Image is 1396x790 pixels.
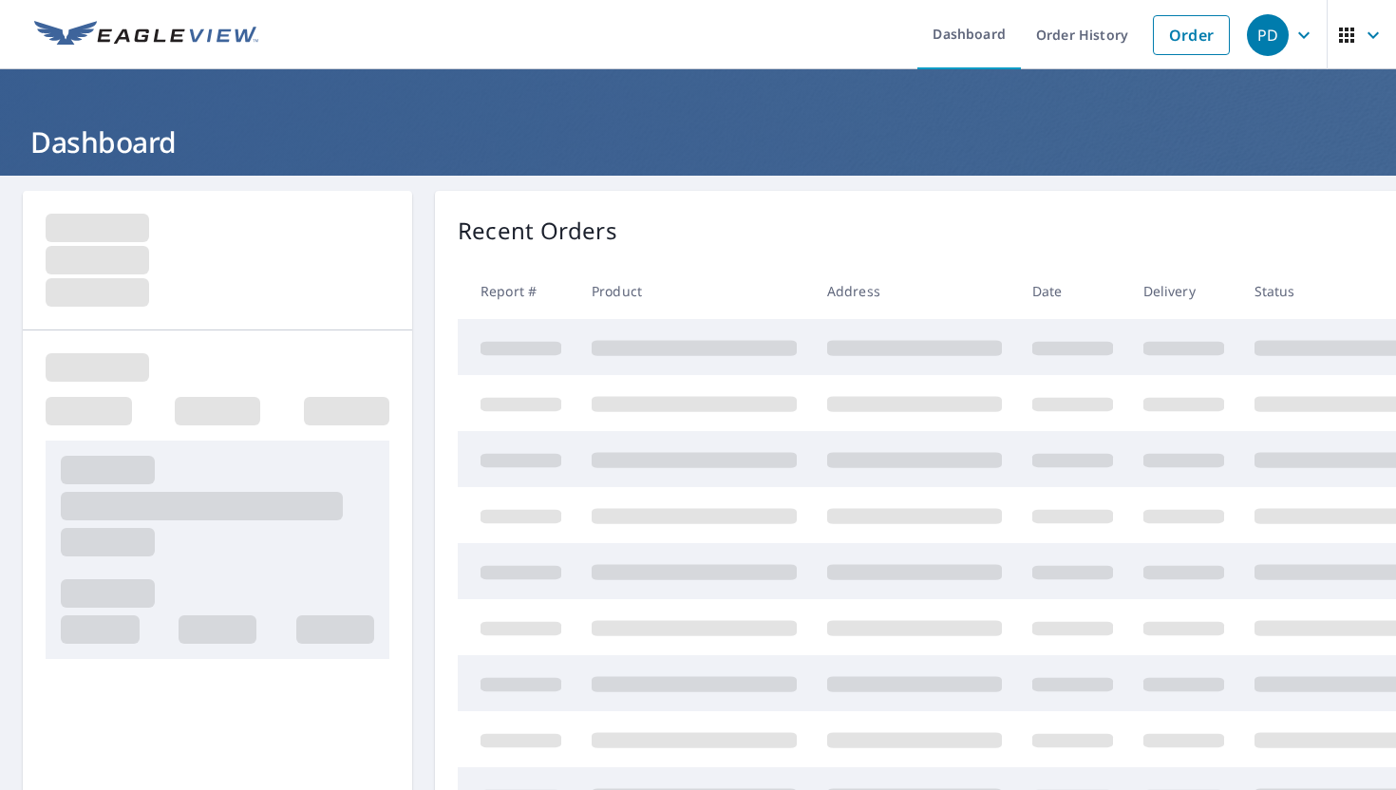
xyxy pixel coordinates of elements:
[1128,263,1239,319] th: Delivery
[23,122,1373,161] h1: Dashboard
[812,263,1017,319] th: Address
[34,21,258,49] img: EV Logo
[1247,14,1289,56] div: PD
[458,214,617,248] p: Recent Orders
[1153,15,1230,55] a: Order
[576,263,812,319] th: Product
[1017,263,1128,319] th: Date
[458,263,576,319] th: Report #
